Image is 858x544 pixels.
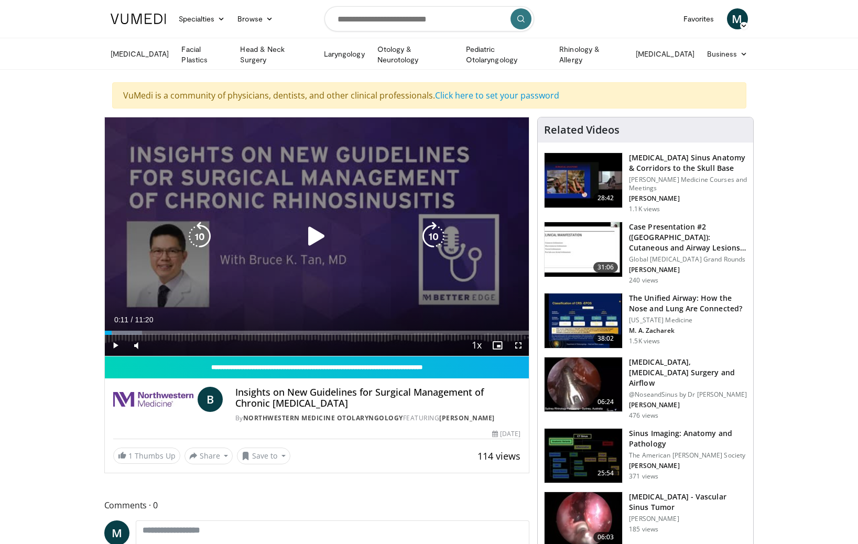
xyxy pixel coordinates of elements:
span: 28:42 [593,193,618,203]
p: 240 views [629,276,658,285]
span: 31:06 [593,262,618,273]
a: Click here to set your password [435,90,559,101]
span: 11:20 [135,315,153,324]
p: [PERSON_NAME] [629,462,747,470]
p: @NoseandSinus by Dr [PERSON_NAME] [629,390,747,399]
p: Global [MEDICAL_DATA] Grand Rounds [629,255,747,264]
p: [PERSON_NAME] [629,401,747,409]
a: 25:54 Sinus Imaging: Anatomy and Pathology The American [PERSON_NAME] Society [PERSON_NAME] 371 v... [544,428,747,484]
span: Comments 0 [104,498,530,512]
input: Search topics, interventions [324,6,534,31]
a: Laryngology [318,43,371,64]
a: [MEDICAL_DATA] [629,43,701,64]
a: Favorites [677,8,721,29]
h3: Case Presentation #2 ([GEOGRAPHIC_DATA]): Cutaneous and Airway Lesions i… [629,222,747,253]
p: [US_STATE] Medicine [629,316,747,324]
a: Northwestern Medicine Otolaryngology [243,414,403,422]
p: [PERSON_NAME] [629,515,747,523]
span: 114 views [477,450,520,462]
button: Fullscreen [508,335,529,356]
button: Enable picture-in-picture mode [487,335,508,356]
span: / [131,315,133,324]
div: By FEATURING [235,414,520,423]
p: 1.1K views [629,205,660,213]
a: Head & Neck Surgery [234,44,317,65]
button: Play [105,335,126,356]
img: VuMedi Logo [111,14,166,24]
a: [MEDICAL_DATA] [104,43,176,64]
a: [PERSON_NAME] [439,414,495,422]
span: 0:11 [114,315,128,324]
img: Northwestern Medicine Otolaryngology [113,387,193,412]
h4: Insights on New Guidelines for Surgical Management of Chronic [MEDICAL_DATA] [235,387,520,409]
a: Pediatric Otolaryngology [460,44,553,65]
a: Business [701,43,754,64]
h3: The Unified Airway: How the Nose and Lung Are Connected? [629,293,747,314]
video-js: Video Player [105,117,529,356]
p: [PERSON_NAME] [629,266,747,274]
span: 1 [128,451,133,461]
img: 5c1a841c-37ed-4666-a27e-9093f124e297.150x105_q85_crop-smart_upscale.jpg [545,357,622,412]
span: 38:02 [593,333,618,344]
span: 06:24 [593,397,618,407]
h4: Related Videos [544,124,620,136]
a: M [727,8,748,29]
p: M. A. Zacharek [629,327,747,335]
p: 476 views [629,411,658,420]
img: 283069f7-db48-4020-b5ba-d883939bec3b.150x105_q85_crop-smart_upscale.jpg [545,222,622,277]
button: Share [184,448,233,464]
a: Browse [231,8,279,29]
span: 06:03 [593,532,618,542]
a: 28:42 [MEDICAL_DATA] Sinus Anatomy & Corridors to the Skull Base [PERSON_NAME] Medicine Courses a... [544,153,747,213]
h3: [MEDICAL_DATA],[MEDICAL_DATA] Surgery and Airflow [629,357,747,388]
a: Specialties [172,8,232,29]
a: Rhinology & Allergy [553,44,629,65]
a: 06:24 [MEDICAL_DATA],[MEDICAL_DATA] Surgery and Airflow @NoseandSinus by Dr [PERSON_NAME] [PERSON... [544,357,747,420]
a: Facial Plastics [175,44,234,65]
button: Save to [237,448,290,464]
a: B [198,387,223,412]
div: VuMedi is a community of physicians, dentists, and other clinical professionals. [112,82,746,108]
a: 1 Thumbs Up [113,448,180,464]
p: 185 views [629,525,658,534]
h3: Sinus Imaging: Anatomy and Pathology [629,428,747,449]
img: 5d00bf9a-6682-42b9-8190-7af1e88f226b.150x105_q85_crop-smart_upscale.jpg [545,429,622,483]
h3: [MEDICAL_DATA] - Vascular Sinus Tumor [629,492,747,513]
a: Otology & Neurotology [371,44,460,65]
p: [PERSON_NAME] Medicine Courses and Meetings [629,176,747,192]
p: [PERSON_NAME] [629,194,747,203]
button: Mute [126,335,147,356]
button: Playback Rate [466,335,487,356]
a: 38:02 The Unified Airway: How the Nose and Lung Are Connected? [US_STATE] Medicine M. A. Zacharek... [544,293,747,349]
p: The American [PERSON_NAME] Society [629,451,747,460]
span: 25:54 [593,468,618,478]
p: 371 views [629,472,658,481]
div: Progress Bar [105,331,529,335]
img: 276d523b-ec6d-4eb7-b147-bbf3804ee4a7.150x105_q85_crop-smart_upscale.jpg [545,153,622,208]
a: 31:06 Case Presentation #2 ([GEOGRAPHIC_DATA]): Cutaneous and Airway Lesions i… Global [MEDICAL_D... [544,222,747,285]
div: [DATE] [492,429,520,439]
p: 1.5K views [629,337,660,345]
h3: [MEDICAL_DATA] Sinus Anatomy & Corridors to the Skull Base [629,153,747,173]
img: fce5840f-3651-4d2e-85b0-3edded5ac8fb.150x105_q85_crop-smart_upscale.jpg [545,293,622,348]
